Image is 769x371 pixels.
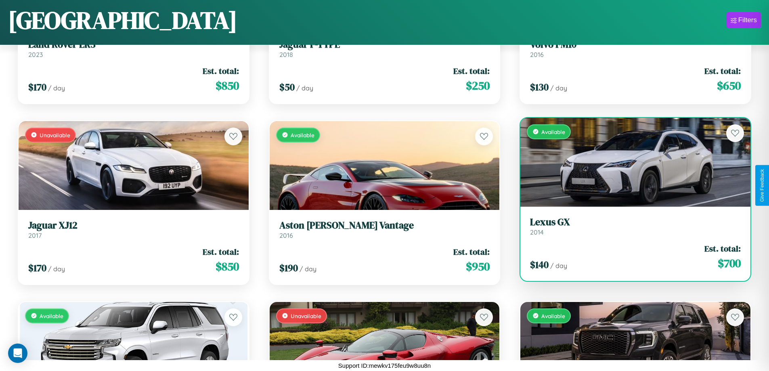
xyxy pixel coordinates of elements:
[279,39,490,59] a: Jaguar F-TYPE2018
[40,132,70,138] span: Unavailable
[216,258,239,275] span: $ 850
[203,246,239,258] span: Est. total:
[704,65,741,77] span: Est. total:
[216,78,239,94] span: $ 850
[279,50,293,59] span: 2018
[28,220,239,239] a: Jaguar XJ122017
[541,312,565,319] span: Available
[704,243,741,254] span: Est. total:
[28,39,239,59] a: Land Rover LR32023
[466,78,490,94] span: $ 250
[530,216,741,236] a: Lexus GX2014
[48,265,65,273] span: / day
[530,216,741,228] h3: Lexus GX
[466,258,490,275] span: $ 950
[530,228,544,236] span: 2014
[300,265,316,273] span: / day
[8,4,237,37] h1: [GEOGRAPHIC_DATA]
[759,169,765,202] div: Give Feedback
[727,12,761,28] button: Filters
[28,231,42,239] span: 2017
[453,246,490,258] span: Est. total:
[541,128,565,135] span: Available
[40,312,63,319] span: Available
[291,132,314,138] span: Available
[738,16,757,24] div: Filters
[530,39,741,50] h3: Volvo FM10
[279,220,490,239] a: Aston [PERSON_NAME] Vantage2016
[28,261,46,275] span: $ 170
[28,80,46,94] span: $ 170
[296,84,313,92] span: / day
[718,255,741,271] span: $ 700
[203,65,239,77] span: Est. total:
[279,231,293,239] span: 2016
[530,258,549,271] span: $ 140
[338,360,431,371] p: Support ID: mewkv175feu9w8uu8n
[291,312,321,319] span: Unavailable
[530,80,549,94] span: $ 130
[550,84,567,92] span: / day
[530,39,741,59] a: Volvo FM102016
[453,65,490,77] span: Est. total:
[8,344,27,363] div: Open Intercom Messenger
[530,50,544,59] span: 2016
[279,39,490,50] h3: Jaguar F-TYPE
[717,78,741,94] span: $ 650
[279,261,298,275] span: $ 190
[550,262,567,270] span: / day
[28,220,239,231] h3: Jaguar XJ12
[48,84,65,92] span: / day
[279,80,295,94] span: $ 50
[28,50,43,59] span: 2023
[28,39,239,50] h3: Land Rover LR3
[279,220,490,231] h3: Aston [PERSON_NAME] Vantage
